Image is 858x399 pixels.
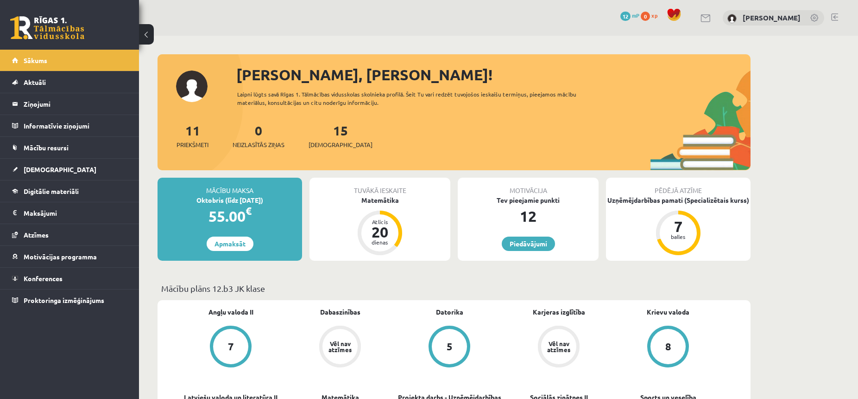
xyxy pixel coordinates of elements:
[620,12,639,19] a: 12 mP
[177,122,208,149] a: 11Priekšmeti
[632,12,639,19] span: mP
[620,12,631,21] span: 12
[502,237,555,251] a: Piedāvājumi
[237,90,593,107] div: Laipni lūgts savā Rīgas 1. Tālmācības vidusskolas skolnieka profilā. Šeit Tu vari redzēt tuvojošo...
[743,13,801,22] a: [PERSON_NAME]
[24,143,69,152] span: Mācību resursi
[309,195,450,205] div: Matemātika
[12,290,127,311] a: Proktoringa izmēģinājums
[10,16,84,39] a: Rīgas 1. Tālmācības vidusskola
[320,307,360,317] a: Dabaszinības
[458,205,599,227] div: 12
[309,195,450,257] a: Matemātika Atlicis 20 dienas
[176,326,285,369] a: 7
[24,296,104,304] span: Proktoringa izmēģinājums
[665,341,671,352] div: 8
[12,137,127,158] a: Mācību resursi
[606,195,751,205] div: Uzņēmējdarbības pamati (Specializētais kurss)
[236,64,751,86] div: [PERSON_NAME], [PERSON_NAME]!
[366,225,394,239] div: 20
[504,326,613,369] a: Vēl nav atzīmes
[309,140,372,149] span: [DEMOGRAPHIC_DATA]
[12,224,127,245] a: Atzīmes
[327,341,353,353] div: Vēl nav atzīmes
[12,268,127,289] a: Konferences
[24,274,63,283] span: Konferences
[12,50,127,71] a: Sākums
[228,341,234,352] div: 7
[24,165,96,174] span: [DEMOGRAPHIC_DATA]
[366,239,394,245] div: dienas
[12,202,127,224] a: Maksājumi
[664,219,692,234] div: 7
[233,140,284,149] span: Neizlasītās ziņas
[533,307,585,317] a: Karjeras izglītība
[651,12,657,19] span: xp
[447,341,453,352] div: 5
[158,205,302,227] div: 55.00
[12,71,127,93] a: Aktuāli
[24,202,127,224] legend: Maksājumi
[395,326,504,369] a: 5
[606,178,751,195] div: Pēdējā atzīme
[24,252,97,261] span: Motivācijas programma
[24,115,127,136] legend: Informatīvie ziņojumi
[613,326,723,369] a: 8
[12,93,127,115] a: Ziņojumi
[24,231,49,239] span: Atzīmes
[24,93,127,115] legend: Ziņojumi
[24,78,46,86] span: Aktuāli
[309,122,372,149] a: 15[DEMOGRAPHIC_DATA]
[606,195,751,257] a: Uzņēmējdarbības pamati (Specializētais kurss) 7 balles
[24,187,79,195] span: Digitālie materiāli
[727,14,737,23] img: Ralfs Rao
[12,115,127,136] a: Informatīvie ziņojumi
[158,195,302,205] div: Oktobris (līdz [DATE])
[177,140,208,149] span: Priekšmeti
[233,122,284,149] a: 0Neizlasītās ziņas
[664,234,692,239] div: balles
[12,180,127,202] a: Digitālie materiāli
[641,12,650,21] span: 0
[546,341,572,353] div: Vēl nav atzīmes
[458,178,599,195] div: Motivācija
[285,326,395,369] a: Vēl nav atzīmes
[208,307,253,317] a: Angļu valoda II
[647,307,689,317] a: Krievu valoda
[366,219,394,225] div: Atlicis
[246,204,252,218] span: €
[12,246,127,267] a: Motivācijas programma
[458,195,599,205] div: Tev pieejamie punkti
[207,237,253,251] a: Apmaksāt
[309,178,450,195] div: Tuvākā ieskaite
[158,178,302,195] div: Mācību maksa
[641,12,662,19] a: 0 xp
[436,307,463,317] a: Datorika
[24,56,47,64] span: Sākums
[12,159,127,180] a: [DEMOGRAPHIC_DATA]
[161,282,747,295] p: Mācību plāns 12.b3 JK klase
